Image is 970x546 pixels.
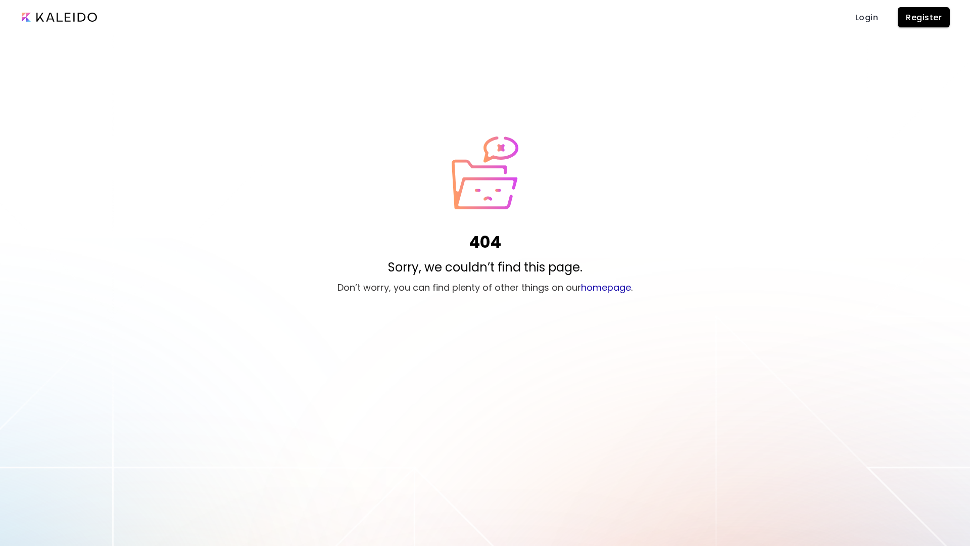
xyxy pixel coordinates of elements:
button: Register [898,7,950,27]
span: Register [906,12,942,23]
a: homepage [581,281,631,294]
h1: 404 [469,230,501,254]
p: Don’t worry, you can find plenty of other things on our . [337,281,633,294]
p: Sorry, we couldn’t find this page. [388,258,583,277]
a: Login [850,7,883,27]
span: Login [854,12,879,23]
